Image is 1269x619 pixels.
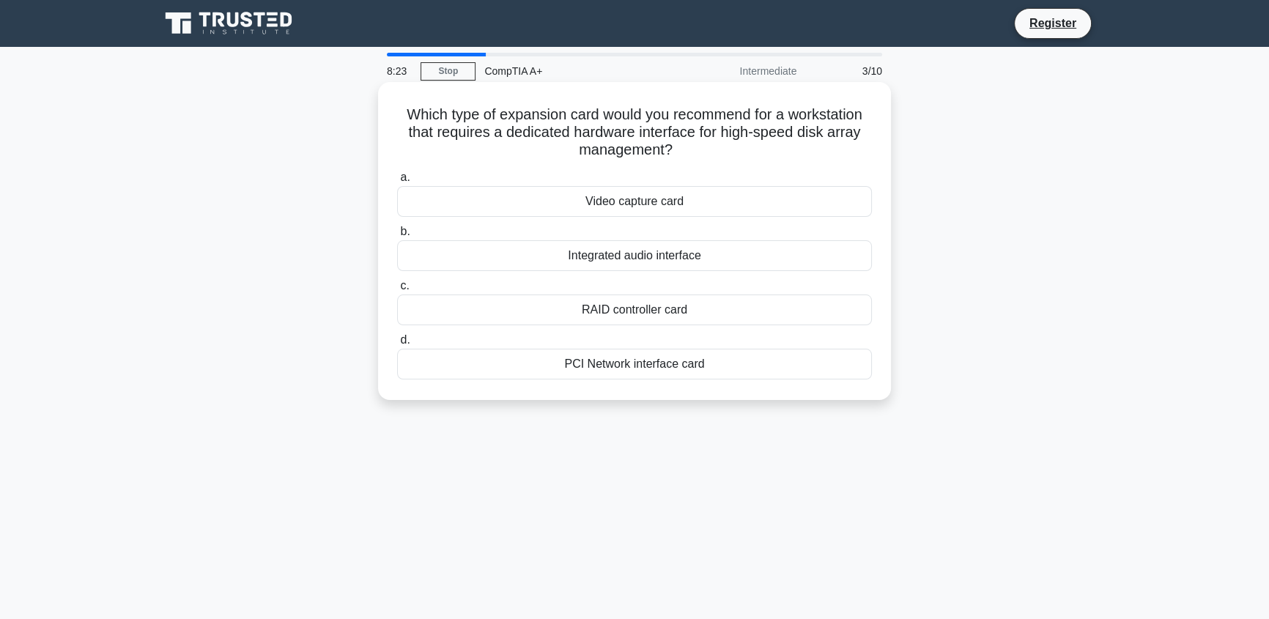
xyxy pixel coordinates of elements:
[1021,14,1085,32] a: Register
[397,294,872,325] div: RAID controller card
[476,56,677,86] div: CompTIA A+
[397,349,872,379] div: PCI Network interface card
[400,171,410,183] span: a.
[805,56,891,86] div: 3/10
[400,225,410,237] span: b.
[677,56,805,86] div: Intermediate
[400,279,409,292] span: c.
[397,186,872,217] div: Video capture card
[400,333,410,346] span: d.
[397,240,872,271] div: Integrated audio interface
[421,62,476,81] a: Stop
[396,105,873,160] h5: Which type of expansion card would you recommend for a workstation that requires a dedicated hard...
[378,56,421,86] div: 8:23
